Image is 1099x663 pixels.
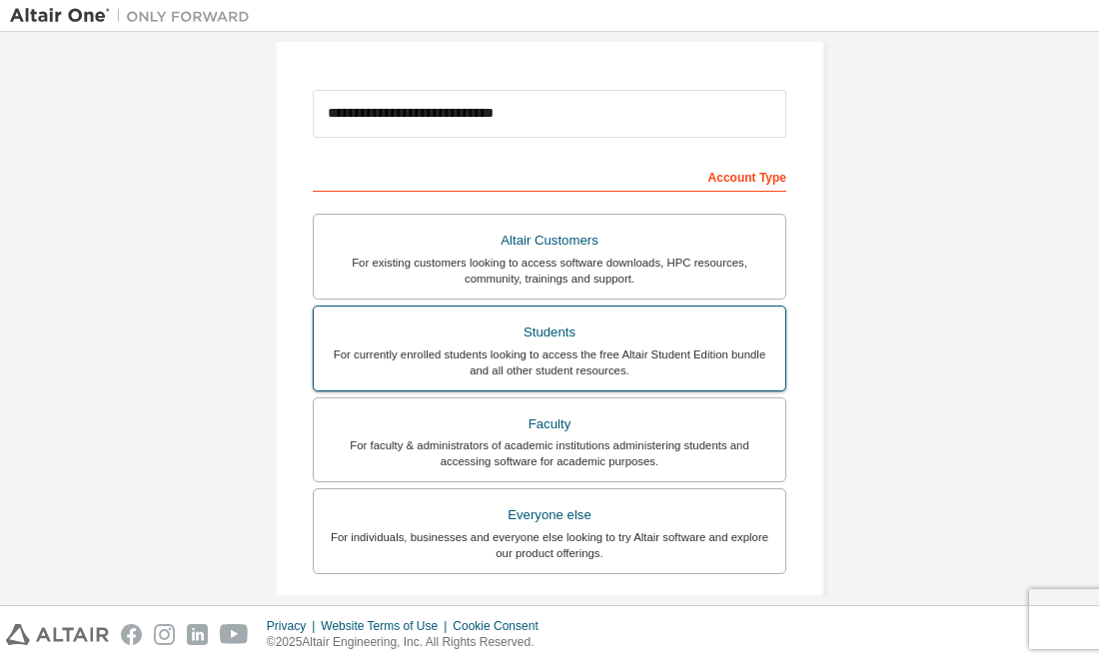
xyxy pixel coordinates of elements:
img: altair_logo.svg [6,624,109,645]
div: Account Type [313,160,786,192]
div: Students [326,319,773,346]
div: Everyone else [326,501,773,529]
div: Cookie Consent [453,618,549,634]
img: linkedin.svg [187,624,208,645]
img: facebook.svg [121,624,142,645]
img: instagram.svg [154,624,175,645]
div: Website Terms of Use [321,618,453,634]
div: For faculty & administrators of academic institutions administering students and accessing softwa... [326,437,773,469]
img: youtube.svg [220,624,249,645]
div: For existing customers looking to access software downloads, HPC resources, community, trainings ... [326,255,773,287]
img: Altair One [10,6,260,26]
div: Privacy [267,618,321,634]
p: © 2025 Altair Engineering, Inc. All Rights Reserved. [267,634,550,651]
div: Faculty [326,410,773,438]
div: For individuals, businesses and everyone else looking to try Altair software and explore our prod... [326,529,773,561]
div: Altair Customers [326,227,773,255]
div: For currently enrolled students looking to access the free Altair Student Edition bundle and all ... [326,346,773,378]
